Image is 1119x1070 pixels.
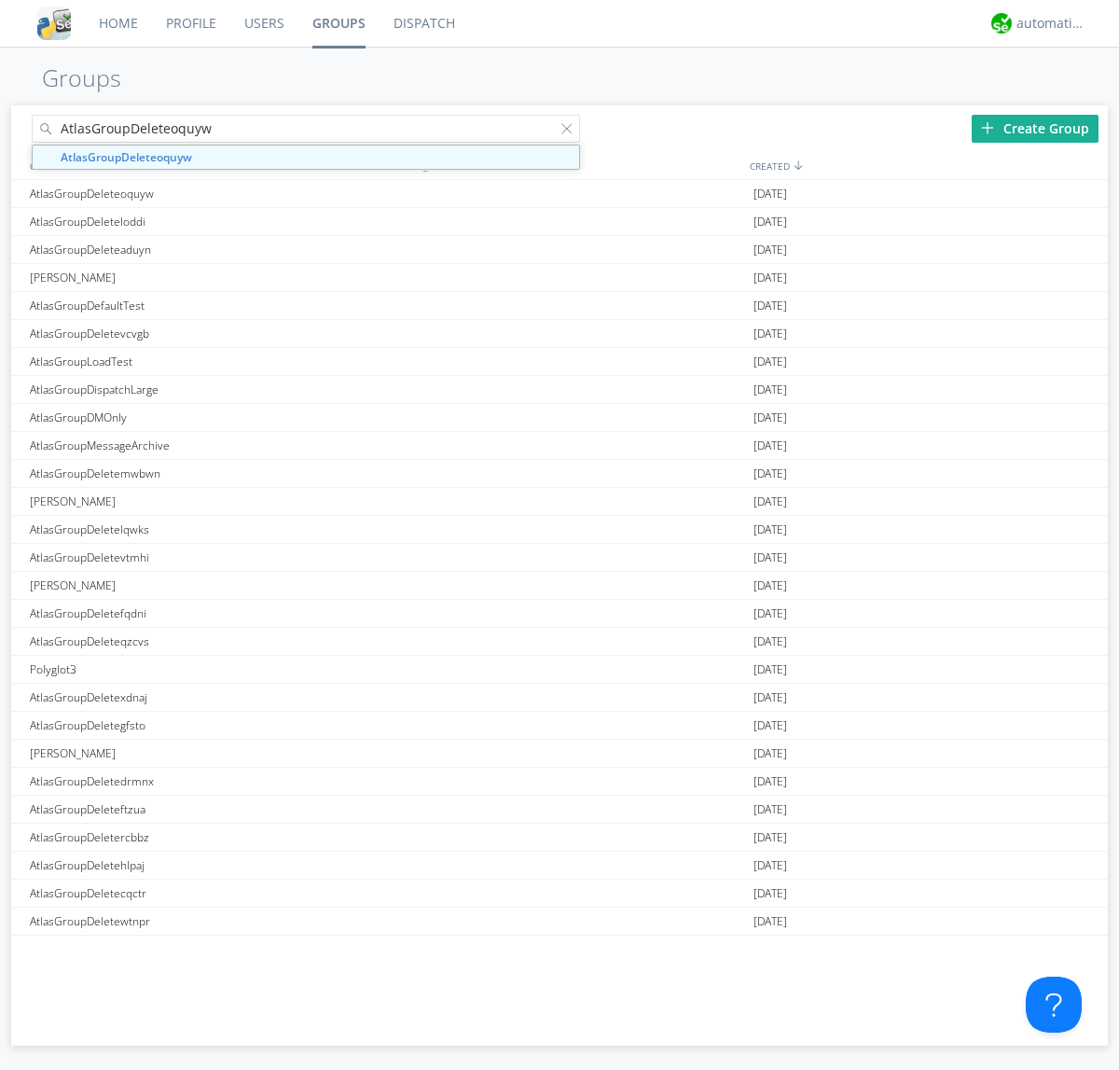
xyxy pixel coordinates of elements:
[753,908,787,936] span: [DATE]
[25,516,384,543] div: AtlasGroupDeletelqwks
[25,376,384,403] div: AtlasGroupDispatchLarge
[25,824,384,851] div: AtlasGroupDeletercbbz
[11,516,1108,544] a: AtlasGroupDeletelqwks[DATE]
[753,684,787,712] span: [DATE]
[753,404,787,432] span: [DATE]
[753,656,787,684] span: [DATE]
[11,348,1108,376] a: AtlasGroupLoadTest[DATE]
[25,320,384,347] div: AtlasGroupDeletevcvgb
[753,432,787,460] span: [DATE]
[25,880,384,907] div: AtlasGroupDeletecqctr
[11,936,1108,964] a: AtlasGroupDeletedzdfu[DATE]
[11,908,1108,936] a: AtlasGroupDeletewtnpr[DATE]
[11,488,1108,516] a: [PERSON_NAME][DATE]
[11,600,1108,628] a: AtlasGroupDeletefqdni[DATE]
[11,824,1108,852] a: AtlasGroupDeletercbbz[DATE]
[745,152,1108,179] div: CREATED
[753,292,787,320] span: [DATE]
[25,152,380,179] div: GROUPS
[753,376,787,404] span: [DATE]
[25,628,384,655] div: AtlasGroupDeleteqzcvs
[11,656,1108,684] a: Polyglot3[DATE]
[11,628,1108,656] a: AtlasGroupDeleteqzcvs[DATE]
[753,208,787,236] span: [DATE]
[25,208,384,235] div: AtlasGroupDeleteloddi
[753,488,787,516] span: [DATE]
[25,936,384,963] div: AtlasGroupDeletedzdfu
[25,852,384,879] div: AtlasGroupDeletehlpaj
[25,712,384,739] div: AtlasGroupDeletegfsto
[972,115,1098,143] div: Create Group
[753,768,787,796] span: [DATE]
[11,852,1108,880] a: AtlasGroupDeletehlpaj[DATE]
[753,516,787,544] span: [DATE]
[11,880,1108,908] a: AtlasGroupDeletecqctr[DATE]
[11,208,1108,236] a: AtlasGroupDeleteloddi[DATE]
[1016,14,1086,33] div: automation+atlas
[753,740,787,768] span: [DATE]
[753,936,787,964] span: [DATE]
[11,404,1108,432] a: AtlasGroupDMOnly[DATE]
[25,600,384,627] div: AtlasGroupDeletefqdni
[753,852,787,880] span: [DATE]
[11,292,1108,320] a: AtlasGroupDefaultTest[DATE]
[753,880,787,908] span: [DATE]
[11,432,1108,460] a: AtlasGroupMessageArchive[DATE]
[753,264,787,292] span: [DATE]
[11,712,1108,740] a: AtlasGroupDeletegfsto[DATE]
[25,460,384,487] div: AtlasGroupDeletemwbwn
[991,13,1012,34] img: d2d01cd9b4174d08988066c6d424eccd
[25,572,384,599] div: [PERSON_NAME]
[11,236,1108,264] a: AtlasGroupDeleteaduyn[DATE]
[25,908,384,935] div: AtlasGroupDeletewtnpr
[11,460,1108,488] a: AtlasGroupDeletemwbwn[DATE]
[25,264,384,291] div: [PERSON_NAME]
[25,404,384,431] div: AtlasGroupDMOnly
[753,320,787,348] span: [DATE]
[753,460,787,488] span: [DATE]
[11,376,1108,404] a: AtlasGroupDispatchLarge[DATE]
[753,600,787,628] span: [DATE]
[37,7,71,40] img: cddb5a64eb264b2086981ab96f4c1ba7
[25,432,384,459] div: AtlasGroupMessageArchive
[25,740,384,767] div: [PERSON_NAME]
[753,544,787,572] span: [DATE]
[32,115,580,143] input: Search groups
[11,320,1108,348] a: AtlasGroupDeletevcvgb[DATE]
[25,292,384,319] div: AtlasGroupDefaultTest
[753,796,787,824] span: [DATE]
[25,180,384,207] div: AtlasGroupDeleteoquyw
[25,544,384,571] div: AtlasGroupDeletevtmhi
[61,149,192,165] strong: AtlasGroupDeleteoquyw
[11,572,1108,600] a: [PERSON_NAME][DATE]
[981,121,994,134] img: plus.svg
[753,572,787,600] span: [DATE]
[11,264,1108,292] a: [PERSON_NAME][DATE]
[11,740,1108,768] a: [PERSON_NAME][DATE]
[11,180,1108,208] a: AtlasGroupDeleteoquyw[DATE]
[25,236,384,263] div: AtlasGroupDeleteaduyn
[25,656,384,683] div: Polyglot3
[25,768,384,795] div: AtlasGroupDeletedrmnx
[753,180,787,208] span: [DATE]
[753,236,787,264] span: [DATE]
[1026,977,1082,1033] iframe: Toggle Customer Support
[11,796,1108,824] a: AtlasGroupDeleteftzua[DATE]
[753,348,787,376] span: [DATE]
[11,768,1108,796] a: AtlasGroupDeletedrmnx[DATE]
[753,712,787,740] span: [DATE]
[25,488,384,515] div: [PERSON_NAME]
[25,348,384,375] div: AtlasGroupLoadTest
[11,684,1108,712] a: AtlasGroupDeletexdnaj[DATE]
[25,684,384,711] div: AtlasGroupDeletexdnaj
[11,544,1108,572] a: AtlasGroupDeletevtmhi[DATE]
[25,796,384,823] div: AtlasGroupDeleteftzua
[753,824,787,852] span: [DATE]
[753,628,787,656] span: [DATE]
